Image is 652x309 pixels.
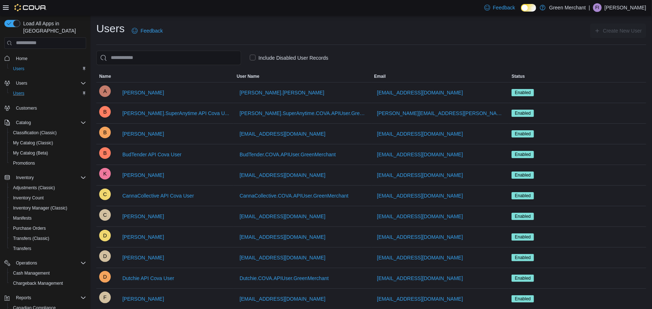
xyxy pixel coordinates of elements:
span: Catalog [13,118,86,127]
a: Feedback [481,0,518,15]
div: Boozer.SuperAnytime [99,106,111,118]
button: Inventory Manager (Classic) [7,203,89,213]
button: Create New User [590,24,646,38]
span: Customers [16,105,37,111]
a: Transfers [10,244,34,253]
button: Inventory [1,173,89,183]
button: [PERSON_NAME].SuperAnytime.COVA.APIUser.GreenMerchant [237,106,369,120]
span: Enabled [515,234,531,240]
span: [EMAIL_ADDRESS][DOMAIN_NAME] [377,213,463,220]
span: Transfers (Classic) [10,234,86,243]
span: D [103,230,107,241]
span: [EMAIL_ADDRESS][DOMAIN_NAME] [377,233,463,241]
span: [EMAIL_ADDRESS][DOMAIN_NAME] [377,172,463,179]
span: Inventory Count [13,195,44,201]
span: [EMAIL_ADDRESS][DOMAIN_NAME] [377,151,463,158]
span: C [103,209,107,221]
span: [EMAIL_ADDRESS][DOMAIN_NAME] [240,130,325,137]
span: Enabled [512,192,534,199]
div: Connor [99,209,111,221]
button: [EMAIL_ADDRESS][DOMAIN_NAME] [374,85,466,100]
button: [EMAIL_ADDRESS][DOMAIN_NAME] [237,292,328,306]
span: Feedback [493,4,515,11]
button: [EMAIL_ADDRESS][DOMAIN_NAME] [374,271,466,285]
span: Adjustments (Classic) [10,183,86,192]
span: My Catalog (Classic) [13,140,53,146]
a: Purchase Orders [10,224,49,233]
div: Dennis [99,250,111,262]
p: [PERSON_NAME] [605,3,646,12]
button: Users [13,79,30,88]
button: Classification (Classic) [7,128,89,138]
div: Faiyaz Ismail [593,3,602,12]
button: Purchase Orders [7,223,89,233]
div: Dutchie [99,271,111,283]
button: Manifests [7,213,89,223]
button: Inventory [13,173,37,182]
button: Operations [13,259,40,267]
span: [EMAIL_ADDRESS][DOMAIN_NAME] [240,213,325,220]
span: Classification (Classic) [10,128,86,137]
span: Enabled [515,213,531,220]
p: Green Merchant [549,3,586,12]
a: Feedback [129,24,165,38]
span: [PERSON_NAME] [122,172,164,179]
span: Enabled [515,296,531,302]
span: Chargeback Management [13,280,63,286]
span: Adjustments (Classic) [13,185,55,191]
span: Users [16,80,27,86]
a: Promotions [10,159,38,168]
button: Cash Management [7,268,89,278]
button: Reports [1,293,89,303]
span: My Catalog (Beta) [13,150,48,156]
span: Cash Management [10,269,86,278]
a: Users [10,64,27,73]
span: Email [374,73,386,79]
span: [PERSON_NAME] [122,130,164,137]
span: Transfers [13,246,31,251]
button: [PERSON_NAME] [119,209,167,224]
span: Inventory Manager (Classic) [13,205,67,211]
span: D [103,250,107,262]
button: [EMAIL_ADDRESS][DOMAIN_NAME] [237,168,328,182]
span: Users [10,64,86,73]
span: Classification (Classic) [13,130,57,136]
span: [EMAIL_ADDRESS][DOMAIN_NAME] [240,233,325,241]
span: Enabled [515,275,531,282]
button: Users [1,78,89,88]
span: Manifests [10,214,86,223]
span: B [103,127,107,138]
button: Transfers (Classic) [7,233,89,244]
span: Enabled [512,213,534,220]
span: [EMAIL_ADDRESS][DOMAIN_NAME] [240,254,325,261]
span: Users [13,66,24,72]
span: Operations [16,260,37,266]
button: CannaCollective.COVA.APIUser.GreenMerchant [237,189,352,203]
span: A [103,85,107,97]
div: Faiyaz [99,292,111,303]
span: Enabled [512,295,534,302]
a: Adjustments (Classic) [10,183,58,192]
button: [EMAIL_ADDRESS][DOMAIN_NAME] [237,250,328,265]
button: [PERSON_NAME] [119,85,167,100]
a: Transfers (Classic) [10,234,52,243]
span: [PERSON_NAME] [122,89,164,96]
span: [PERSON_NAME] [122,295,164,302]
span: [EMAIL_ADDRESS][DOMAIN_NAME] [240,295,325,302]
input: Dark Mode [521,4,536,12]
button: Operations [1,258,89,268]
span: C [103,189,107,200]
button: [EMAIL_ADDRESS][DOMAIN_NAME] [374,230,466,244]
span: Enabled [512,233,534,241]
span: My Catalog (Beta) [10,149,86,157]
span: Enabled [512,151,534,158]
button: [EMAIL_ADDRESS][DOMAIN_NAME] [374,250,466,265]
button: Dutchie API Cova User [119,271,177,285]
button: Catalog [1,118,89,128]
span: [EMAIL_ADDRESS][DOMAIN_NAME] [377,254,463,261]
a: Cash Management [10,269,52,278]
label: Include Disabled User Records [250,54,328,62]
span: Enabled [512,130,534,137]
button: [EMAIL_ADDRESS][DOMAIN_NAME] [374,292,466,306]
span: Customers [13,103,86,113]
